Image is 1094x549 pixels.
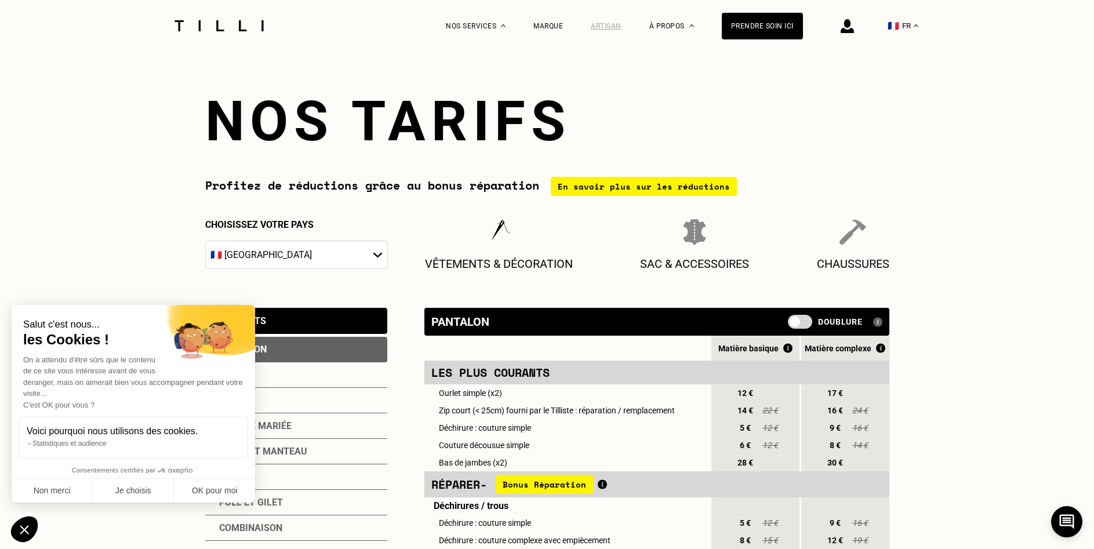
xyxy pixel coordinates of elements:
a: Prendre soin ici [722,13,803,39]
div: Pantalon [205,337,387,362]
img: Qu'est ce que le Bonus Réparation ? [876,343,885,353]
td: Les plus courants [424,361,710,384]
div: Jupe [205,388,387,413]
p: Vêtements & décoration [425,257,573,271]
span: 12 € [762,423,779,432]
div: Profitez de réductions grâce au bonus réparation [205,177,889,196]
td: Ourlet simple (x2) [424,384,710,402]
img: icône connexion [841,19,854,33]
td: Bas de jambes (x2) [424,454,710,471]
span: 9 € [825,423,846,432]
div: Réparer - [431,475,703,494]
span: 🇫🇷 [888,20,899,31]
span: 8 € [735,536,756,545]
img: Qu'est ce que le Bonus Réparation ? [783,343,793,353]
div: Matière complexe [801,343,889,353]
span: 16 € [852,518,869,528]
span: 30 € [825,458,846,467]
span: 19 € [852,536,869,545]
span: 22 € [762,406,779,415]
td: Déchirure : couture complexe avec empiècement [424,532,710,549]
h1: Nos tarifs [205,89,889,154]
div: Pantalon [431,315,489,329]
span: 6 € [735,441,756,450]
span: 14 € [852,441,869,450]
td: Déchirure : couture simple [424,419,710,437]
img: Menu déroulant [501,24,506,27]
img: Qu'est ce qu'une doublure ? [873,317,882,327]
td: Déchirures / trous [424,497,710,514]
td: Couture décousue simple [424,437,710,454]
span: 28 € [735,458,756,467]
span: 12 € [762,441,779,450]
img: Vêtements & décoration [485,219,512,245]
span: 14 € [735,406,756,415]
a: Marque [533,22,563,30]
div: Combinaison [205,515,387,541]
span: 24 € [852,406,869,415]
div: En savoir plus sur les réductions [551,177,737,196]
img: Chaussures [839,219,866,245]
div: Robe de mariée [205,413,387,439]
p: Choisissez votre pays [205,219,388,230]
div: Matière basique [711,343,799,353]
p: Sac & Accessoires [640,257,749,271]
span: 15 € [762,536,779,545]
span: 5 € [735,423,756,432]
span: 5 € [735,518,756,528]
div: Haut [205,464,387,490]
p: Chaussures [817,257,889,271]
div: Veste et manteau [205,439,387,464]
span: 16 € [825,406,846,415]
td: Déchirure : couture simple [424,514,710,532]
img: menu déroulant [914,24,918,27]
img: Menu déroulant à propos [689,24,694,27]
a: Artisan [591,22,621,30]
img: Logo du service de couturière Tilli [170,20,268,31]
span: 12 € [735,388,756,398]
span: Bonus Réparation [496,475,593,494]
span: 17 € [825,388,846,398]
img: Sac & Accessoires [683,219,706,245]
img: Qu'est ce que le Bonus Réparation ? [598,479,607,489]
span: Doublure [818,317,863,326]
div: Robe [205,362,387,388]
span: 12 € [762,518,779,528]
span: 12 € [825,536,846,545]
span: 8 € [825,441,846,450]
td: Zip court (< 25cm) fourni par le Tilliste : réparation / remplacement [424,402,710,419]
div: Pull et gilet [205,490,387,515]
span: 16 € [852,423,869,432]
span: 9 € [825,518,846,528]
